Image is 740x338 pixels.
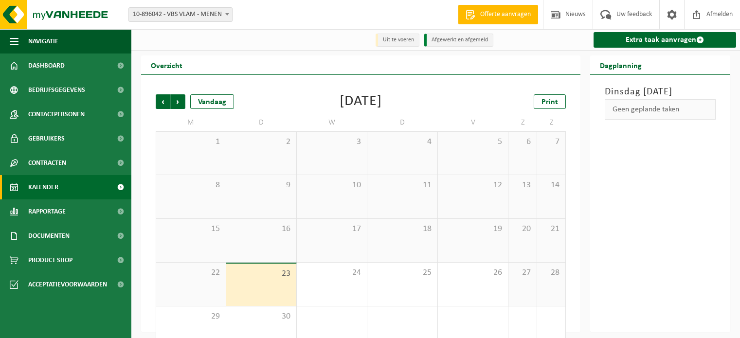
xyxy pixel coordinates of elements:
span: 12 [443,180,503,191]
li: Afgewerkt en afgemeld [424,34,493,47]
span: 22 [161,267,221,278]
span: Gebruikers [28,126,65,151]
span: 10 [302,180,362,191]
span: Volgende [171,94,185,109]
span: 1 [161,137,221,147]
li: Uit te voeren [376,34,419,47]
span: 10-896042 - VBS VLAM - MENEN [129,8,232,21]
a: Offerte aanvragen [458,5,538,24]
span: 3 [302,137,362,147]
span: 7 [542,137,560,147]
span: 29 [161,311,221,322]
span: 5 [443,137,503,147]
span: Documenten [28,224,70,248]
span: 2 [231,137,291,147]
span: Acceptatievoorwaarden [28,272,107,297]
span: Kalender [28,175,58,199]
span: 18 [372,224,433,234]
span: 28 [542,267,560,278]
div: [DATE] [340,94,382,109]
h3: Dinsdag [DATE] [605,85,716,99]
span: 27 [513,267,532,278]
span: 10-896042 - VBS VLAM - MENEN [128,7,233,22]
h2: Dagplanning [590,55,651,74]
span: Vorige [156,94,170,109]
span: 4 [372,137,433,147]
span: Dashboard [28,53,65,78]
span: 9 [231,180,291,191]
td: D [367,114,438,131]
span: Product Shop [28,248,72,272]
td: Z [508,114,537,131]
span: Navigatie [28,29,58,53]
span: 16 [231,224,291,234]
h2: Overzicht [141,55,192,74]
span: 21 [542,224,560,234]
span: Bedrijfsgegevens [28,78,85,102]
span: 30 [231,311,291,322]
a: Print [534,94,566,109]
span: 8 [161,180,221,191]
td: Z [537,114,566,131]
span: 25 [372,267,433,278]
td: D [226,114,297,131]
span: Contracten [28,151,66,175]
td: V [438,114,508,131]
span: 13 [513,180,532,191]
span: 26 [443,267,503,278]
span: 6 [513,137,532,147]
span: Offerte aanvragen [478,10,533,19]
span: 23 [231,268,291,279]
span: 15 [161,224,221,234]
span: Contactpersonen [28,102,85,126]
td: M [156,114,226,131]
span: 17 [302,224,362,234]
span: Print [541,98,558,106]
div: Vandaag [190,94,234,109]
span: Rapportage [28,199,66,224]
div: Geen geplande taken [605,99,716,120]
span: 20 [513,224,532,234]
td: W [297,114,367,131]
span: 11 [372,180,433,191]
a: Extra taak aanvragen [594,32,736,48]
span: 19 [443,224,503,234]
span: 24 [302,267,362,278]
span: 14 [542,180,560,191]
